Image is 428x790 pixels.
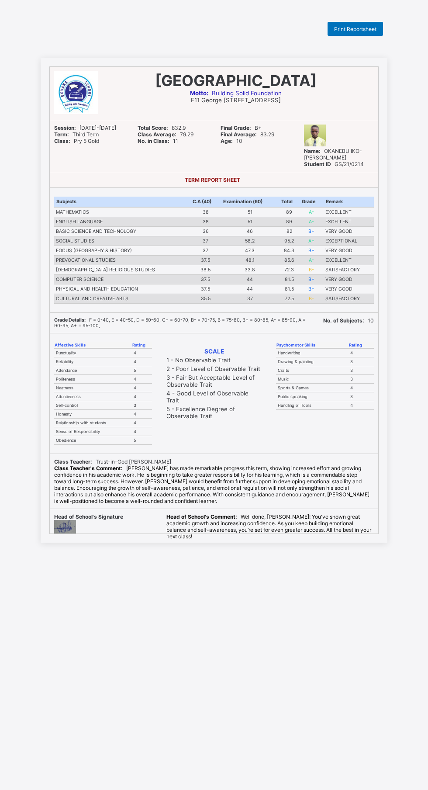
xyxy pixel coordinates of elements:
[166,513,371,540] span: Well done, [PERSON_NAME]! You've shown great academic growth and increasing confidence. As you ke...
[54,226,190,236] td: BASIC SCIENCE AND TECHNOLOGY
[54,217,190,226] td: ENGLISH LANGUAGE
[190,294,221,303] td: 35.5
[349,357,374,366] td: 3
[324,217,374,226] td: EXCELLENT
[276,357,349,366] td: Drawing & painting
[324,246,374,255] td: VERY GOOD
[349,401,374,409] td: 4
[349,366,374,374] td: 3
[221,255,279,265] td: 48.1
[54,197,190,207] th: Subjects
[279,274,300,284] td: 81.5
[166,389,262,404] td: 4 - Good Level of Observable Trait
[304,148,321,154] b: Name:
[54,317,86,323] b: Grade Details:
[166,356,262,364] td: 1 - No Observable Trait
[54,125,76,131] b: Session:
[221,125,251,131] b: Final Grade:
[276,342,349,348] th: Psychomotor Skills
[54,317,306,329] span: F = 0-40, E = 40-50, D = 50-60, C+ = 60-70, B- = 70-75, B = 75-80, B+ = 80-85, A- = 85-90, A = 90...
[279,294,300,303] td: 72.5
[54,255,190,265] td: PREVOCATIONAL STUDIES
[54,342,132,348] th: Affective Skills
[300,274,323,284] td: B+
[54,125,116,131] span: [DATE]-[DATE]
[54,138,99,144] span: Pry 5 Gold
[304,161,331,167] b: Student ID
[54,138,70,144] b: Class:
[54,246,190,255] td: FOCUS (GEOGRAPHY & HISTORY)
[132,392,152,401] td: 4
[221,131,257,138] b: Final Average:
[166,365,262,373] td: 2 - Poor Level of Observable Trait
[132,418,152,427] td: 4
[276,383,349,392] td: Sports & Games
[54,392,132,401] td: Attentiveness
[138,131,193,138] span: 79.29
[324,255,374,265] td: EXCELLENT
[132,427,152,436] td: 4
[324,226,374,236] td: VERY GOOD
[279,246,300,255] td: 84.3
[300,226,323,236] td: B+
[190,265,221,274] td: 38.5
[221,138,233,144] b: Age:
[132,383,152,392] td: 4
[276,392,349,401] td: Public speaking
[300,255,323,265] td: A-
[54,436,132,444] td: Obedience
[54,401,132,409] td: Self-control
[132,374,152,383] td: 4
[132,357,152,366] td: 4
[190,246,221,255] td: 37
[324,284,374,294] td: VERY GOOD
[54,458,92,465] b: Class Teacher:
[185,177,240,183] b: TERM REPORT SHEET
[221,274,279,284] td: 44
[276,374,349,383] td: Music
[190,226,221,236] td: 36
[155,71,317,90] span: [GEOGRAPHIC_DATA]
[54,265,190,274] td: [DEMOGRAPHIC_DATA] RELIGIOUS STUDIES
[221,294,279,303] td: 37
[54,131,69,138] b: Term:
[221,265,279,274] td: 33.8
[279,265,300,274] td: 72.3
[54,348,132,357] td: Punctuality
[279,236,300,246] td: 95.2
[300,265,323,274] td: B-
[54,131,99,138] span: Third Term
[138,125,186,131] span: 832.9
[279,207,300,217] td: 89
[221,246,279,255] td: 47.3
[54,409,132,418] td: Honesty
[323,317,364,324] b: No. of Subjects:
[54,366,132,374] td: Attendance
[54,458,171,465] span: Trust-in-God [PERSON_NAME]
[304,148,362,161] span: OKANEBU IKO-[PERSON_NAME]
[54,465,369,504] span: [PERSON_NAME] has made remarkable progress this term, showing increased effort and growing confid...
[221,217,279,226] td: 51
[304,161,364,167] span: GS/21/0214
[323,317,374,324] span: 10
[221,207,279,217] td: 51
[324,274,374,284] td: VERY GOOD
[279,255,300,265] td: 85.6
[132,348,152,357] td: 4
[349,374,374,383] td: 3
[324,207,374,217] td: EXCELLENT
[54,207,190,217] td: MATHEMATICS
[54,427,132,436] td: Sense of Responsibility
[300,294,323,303] td: B-
[279,226,300,236] td: 82
[300,246,323,255] td: B+
[190,255,221,265] td: 37.5
[54,513,123,520] b: Head of School's Signature
[276,401,349,409] td: Handling of Tools
[132,436,152,444] td: 5
[190,207,221,217] td: 38
[300,197,323,207] th: Grade
[138,138,178,144] span: 11
[132,366,152,374] td: 5
[54,294,190,303] td: CULTURAL AND CREATIVE ARTS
